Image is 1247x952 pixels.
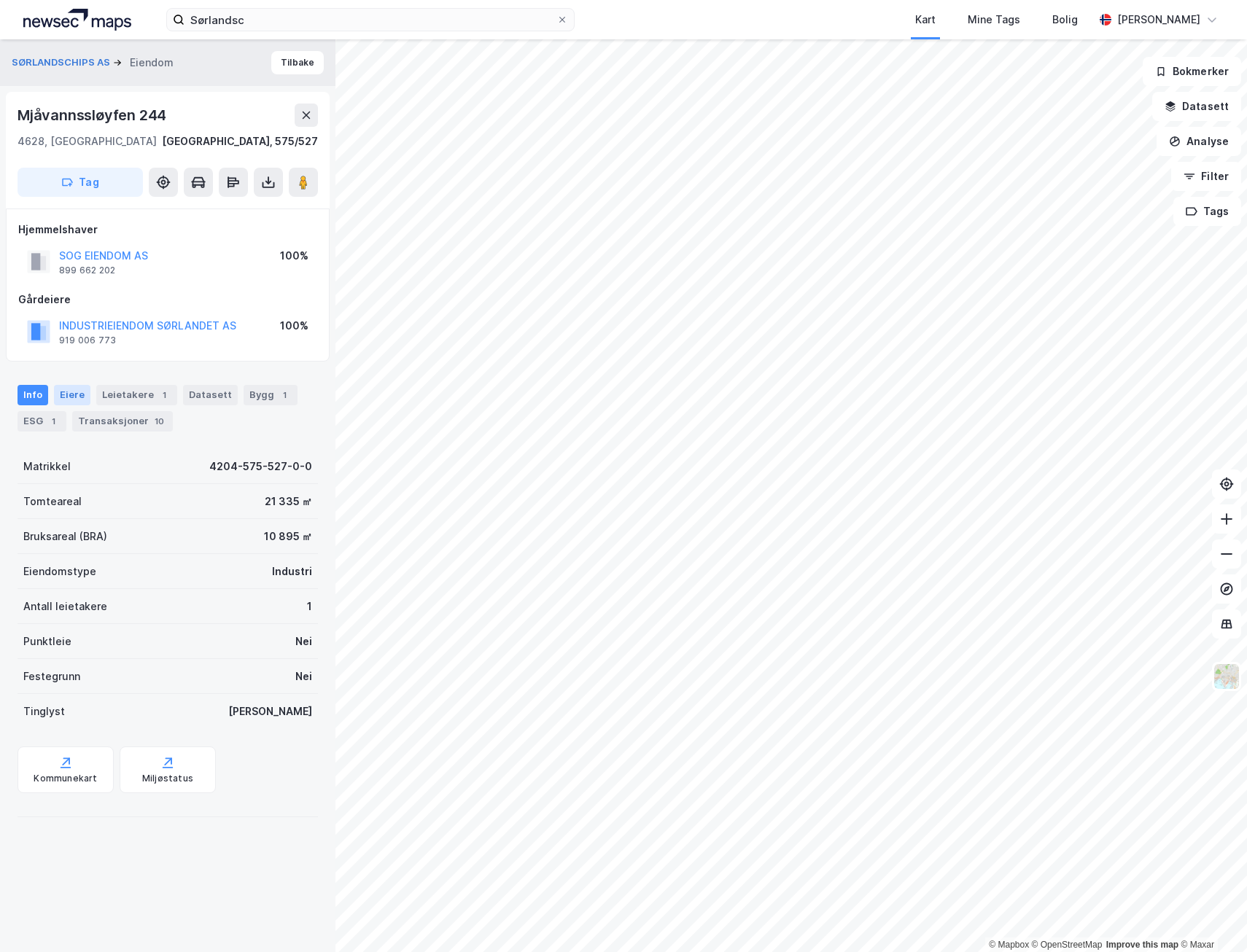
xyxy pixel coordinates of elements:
button: SØRLANDSCHIPS AS [12,55,113,70]
button: Bokmerker [1143,57,1241,86]
img: Z [1213,663,1240,690]
div: 4628, [GEOGRAPHIC_DATA] [18,133,157,150]
div: Leietakere [96,385,177,405]
div: Nei [295,633,312,650]
button: Tag [18,168,143,197]
div: Datasett [183,385,238,405]
div: Matrikkel [23,458,71,475]
div: Bygg [244,385,298,405]
iframe: Chat Widget [1174,882,1247,952]
div: Mjåvannssløyfen 244 [18,104,169,127]
div: [PERSON_NAME] [228,703,312,720]
div: Kommunekart [34,773,97,784]
div: [GEOGRAPHIC_DATA], 575/527 [162,133,318,150]
div: Eiendom [130,54,174,71]
div: 10 [152,414,167,429]
div: Miljøstatus [142,773,193,784]
button: Analyse [1157,127,1241,156]
div: 4204-575-527-0-0 [209,458,312,475]
div: Nei [295,668,312,685]
div: Mine Tags [968,11,1020,28]
div: 100% [280,317,308,335]
button: Filter [1171,162,1241,191]
div: 1 [46,414,61,429]
a: OpenStreetMap [1032,940,1103,950]
div: 899 662 202 [59,265,115,276]
button: Datasett [1152,92,1241,121]
div: Gårdeiere [18,291,317,308]
div: 1 [277,388,292,402]
div: 919 006 773 [59,335,116,346]
div: Tomteareal [23,493,82,510]
button: Tags [1173,197,1241,226]
div: 1 [307,598,312,615]
div: Eiere [54,385,90,405]
div: ESG [18,411,66,432]
div: Transaksjoner [72,411,173,432]
button: Tilbake [271,51,324,74]
div: Hjemmelshaver [18,221,317,238]
div: 100% [280,247,308,265]
div: 21 335 ㎡ [265,493,312,510]
div: Tinglyst [23,703,65,720]
div: Bolig [1052,11,1078,28]
div: 10 895 ㎡ [264,528,312,545]
img: logo.a4113a55bc3d86da70a041830d287a7e.svg [23,9,131,31]
div: [PERSON_NAME] [1117,11,1200,28]
div: Eiendomstype [23,563,96,580]
div: Antall leietakere [23,598,107,615]
div: Festegrunn [23,668,80,685]
div: Info [18,385,48,405]
div: Industri [272,563,312,580]
a: Improve this map [1106,940,1178,950]
input: Søk på adresse, matrikkel, gårdeiere, leietakere eller personer [184,9,556,31]
a: Mapbox [989,940,1029,950]
div: 1 [157,388,171,402]
div: Kart [915,11,936,28]
div: Bruksareal (BRA) [23,528,107,545]
div: Punktleie [23,633,71,650]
